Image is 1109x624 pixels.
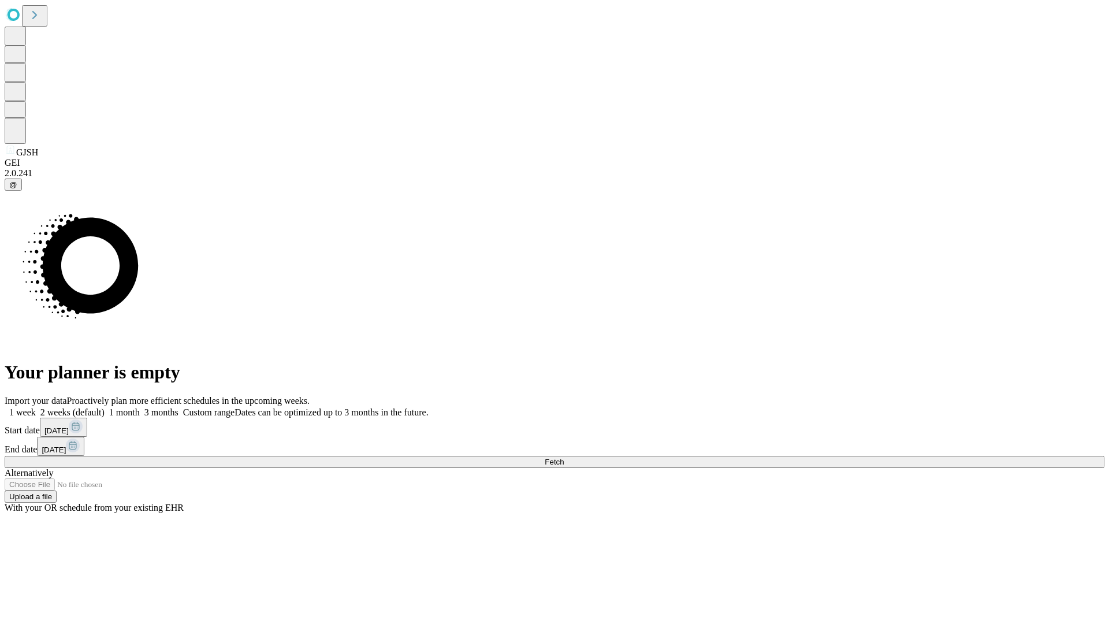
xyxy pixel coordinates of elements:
span: [DATE] [44,426,69,435]
button: [DATE] [37,437,84,456]
div: Start date [5,418,1104,437]
span: Alternatively [5,468,53,478]
span: 2 weeks (default) [40,407,105,417]
span: 3 months [144,407,178,417]
button: @ [5,179,22,191]
div: GEI [5,158,1104,168]
span: 1 month [109,407,140,417]
span: [DATE] [42,445,66,454]
span: 1 week [9,407,36,417]
h1: Your planner is empty [5,362,1104,383]
button: [DATE] [40,418,87,437]
span: Dates can be optimized up to 3 months in the future. [235,407,428,417]
span: GJSH [16,147,38,157]
div: End date [5,437,1104,456]
button: Upload a file [5,491,57,503]
div: 2.0.241 [5,168,1104,179]
span: Fetch [545,458,564,466]
span: @ [9,180,17,189]
span: Import your data [5,396,67,406]
span: Proactively plan more efficient schedules in the upcoming weeks. [67,396,310,406]
span: Custom range [183,407,235,417]
span: With your OR schedule from your existing EHR [5,503,184,512]
button: Fetch [5,456,1104,468]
